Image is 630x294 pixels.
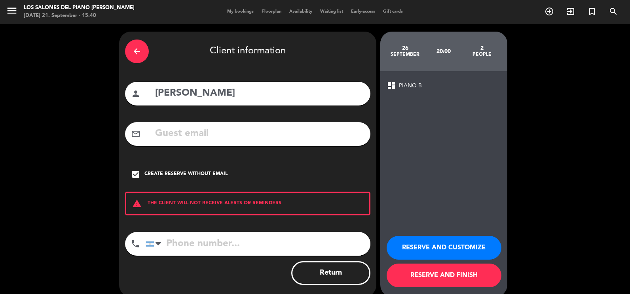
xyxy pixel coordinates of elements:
i: exit_to_app [566,7,575,16]
div: 2 [463,45,501,51]
div: THE CLIENT WILL NOT RECEIVE ALERTS OR REMINDERS [125,192,370,215]
i: mail_outline [131,129,140,139]
i: warning [126,199,148,208]
div: people [463,51,501,58]
div: 26 [386,45,425,51]
i: menu [6,5,18,17]
span: dashboard [387,81,396,90]
input: Phone number... [146,232,370,256]
div: 20:00 [424,38,463,65]
span: Gift cards [379,9,407,14]
input: Guest email [154,126,364,142]
div: September [386,51,425,58]
input: Guest Name [154,85,364,102]
button: menu [6,5,18,19]
i: search [609,7,618,16]
div: Client information [125,38,370,65]
div: [DATE] 21. September - 15:40 [24,12,135,20]
span: My bookings [223,9,258,14]
i: check_box [131,170,140,179]
span: PIANO B [399,81,422,90]
i: phone [131,239,140,249]
button: RESERVE AND FINISH [387,264,501,287]
div: Los Salones del Piano [PERSON_NAME] [24,4,135,12]
i: add_circle_outline [545,7,554,16]
i: person [131,89,140,98]
span: Floorplan [258,9,285,14]
button: Return [291,261,370,285]
span: Early-access [347,9,379,14]
span: Availability [285,9,316,14]
div: Argentina: +54 [146,232,164,255]
button: RESERVE AND CUSTOMIZE [387,236,501,260]
div: Create reserve without email [144,170,228,178]
span: Waiting list [316,9,347,14]
i: arrow_back [132,47,142,56]
i: turned_in_not [587,7,597,16]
